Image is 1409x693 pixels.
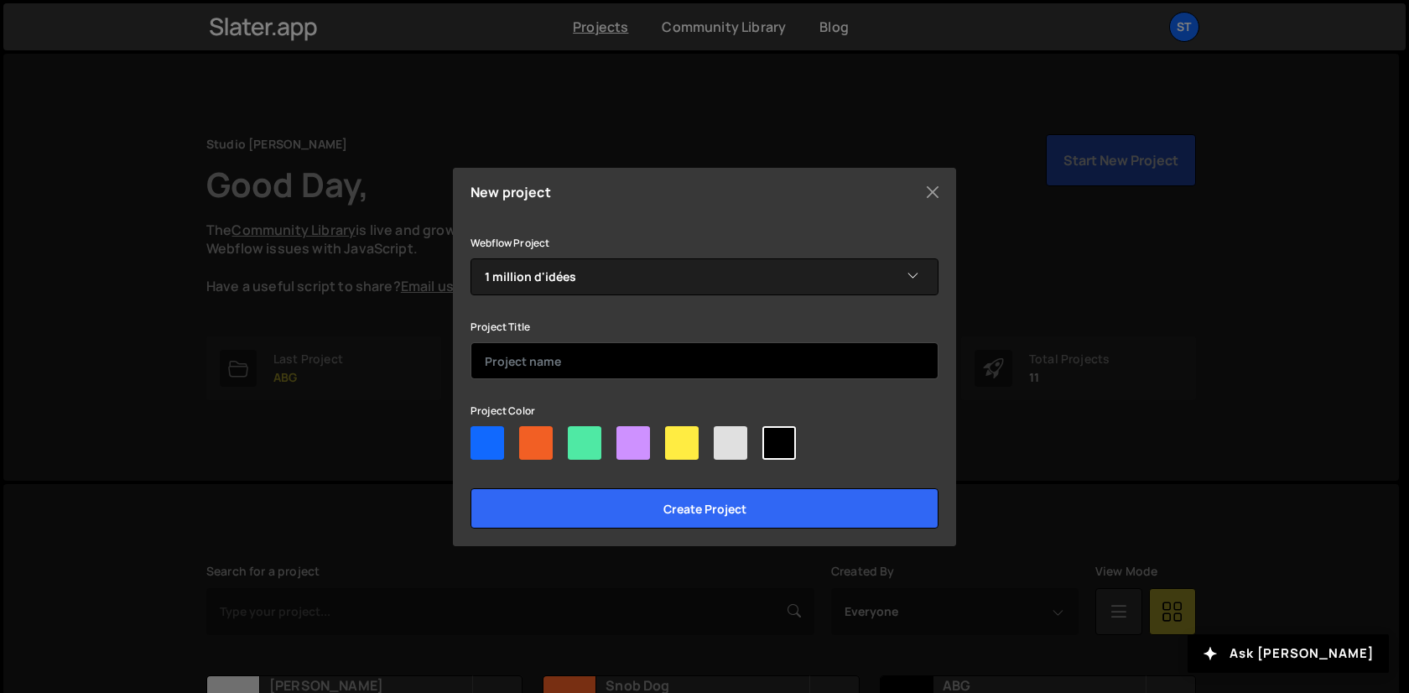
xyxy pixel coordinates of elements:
[471,342,938,379] input: Project name
[471,488,938,529] input: Create project
[920,180,945,205] button: Close
[471,185,551,199] h5: New project
[471,403,535,419] label: Project Color
[471,319,530,336] label: Project Title
[1188,634,1389,673] button: Ask [PERSON_NAME]
[471,235,549,252] label: Webflow Project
